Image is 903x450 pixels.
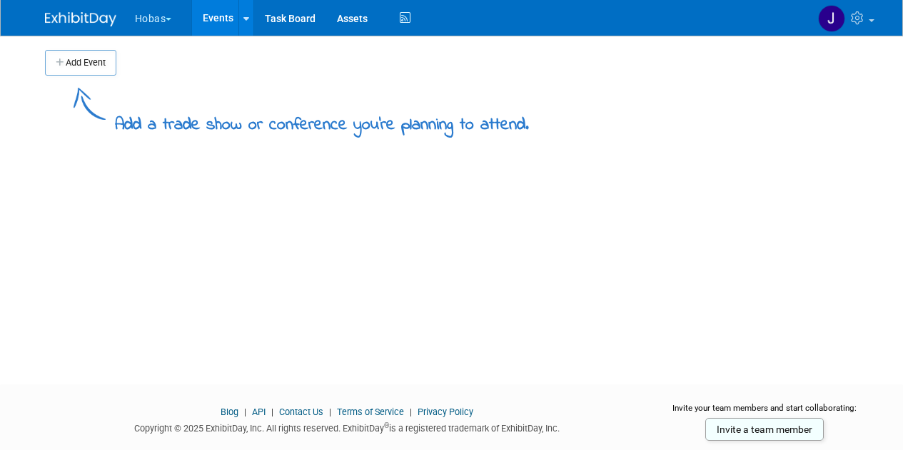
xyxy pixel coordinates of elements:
img: ExhibitDay [45,12,116,26]
span: | [268,406,277,417]
a: Privacy Policy [418,406,473,417]
a: API [252,406,266,417]
a: Blog [221,406,238,417]
span: | [406,406,415,417]
div: Add a trade show or conference you're planning to attend. [115,103,529,138]
div: Invite your team members and start collaborating: [671,402,859,424]
sup: ® [384,421,389,429]
div: Copyright © 2025 ExhibitDay, Inc. All rights reserved. ExhibitDay is a registered trademark of Ex... [45,419,650,435]
img: Jeffrey LeBlanc [818,5,845,32]
a: Contact Us [279,406,323,417]
button: Add Event [45,50,116,76]
span: | [241,406,250,417]
a: Invite a team member [705,418,824,441]
span: | [326,406,335,417]
a: Terms of Service [337,406,404,417]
